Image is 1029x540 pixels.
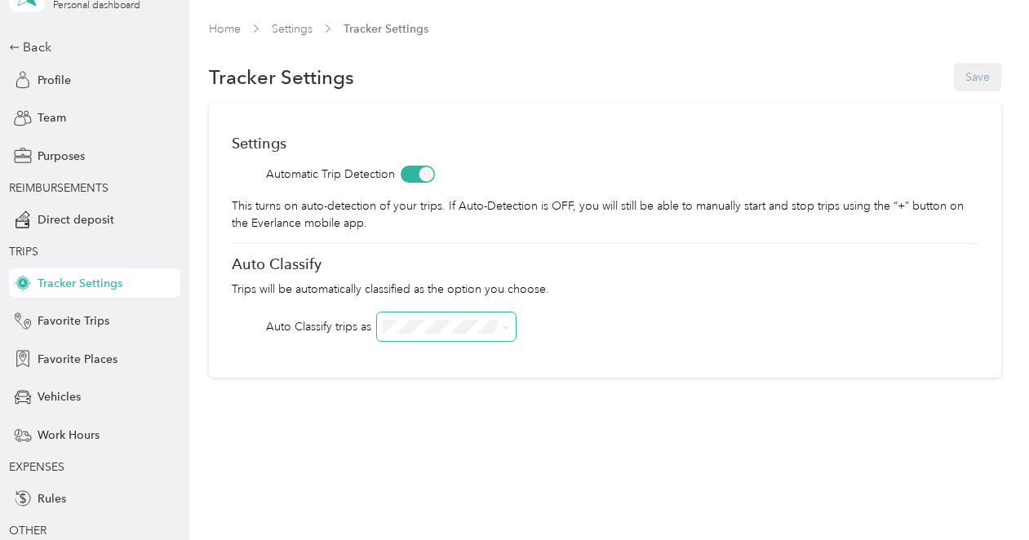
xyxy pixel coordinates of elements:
[9,460,64,474] span: EXPENSES
[38,275,122,292] span: Tracker Settings
[38,388,81,405] span: Vehicles
[344,20,428,38] span: Tracker Settings
[38,72,71,89] span: Profile
[266,166,395,183] span: Automatic Trip Detection
[9,245,38,259] span: TRIPS
[209,22,241,36] a: Home
[9,524,47,538] span: OTHER
[38,211,114,228] span: Direct deposit
[38,427,100,444] span: Work Hours
[209,69,354,86] h1: Tracker Settings
[272,22,313,36] a: Settings
[232,135,978,152] div: Settings
[938,449,1029,540] iframe: Everlance-gr Chat Button Frame
[38,148,85,165] span: Purposes
[38,490,66,507] span: Rules
[232,255,978,272] div: Auto Classify
[38,109,66,126] span: Team
[53,1,140,11] div: Personal dashboard
[38,351,118,368] span: Favorite Places
[9,38,172,57] div: Back
[266,318,371,335] div: Auto Classify trips as
[38,312,109,330] span: Favorite Trips
[232,281,978,298] p: Trips will be automatically classified as the option you choose.
[232,197,978,232] p: This turns on auto-detection of your trips. If Auto-Detection is OFF, you will still be able to m...
[9,181,109,195] span: REIMBURSEMENTS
